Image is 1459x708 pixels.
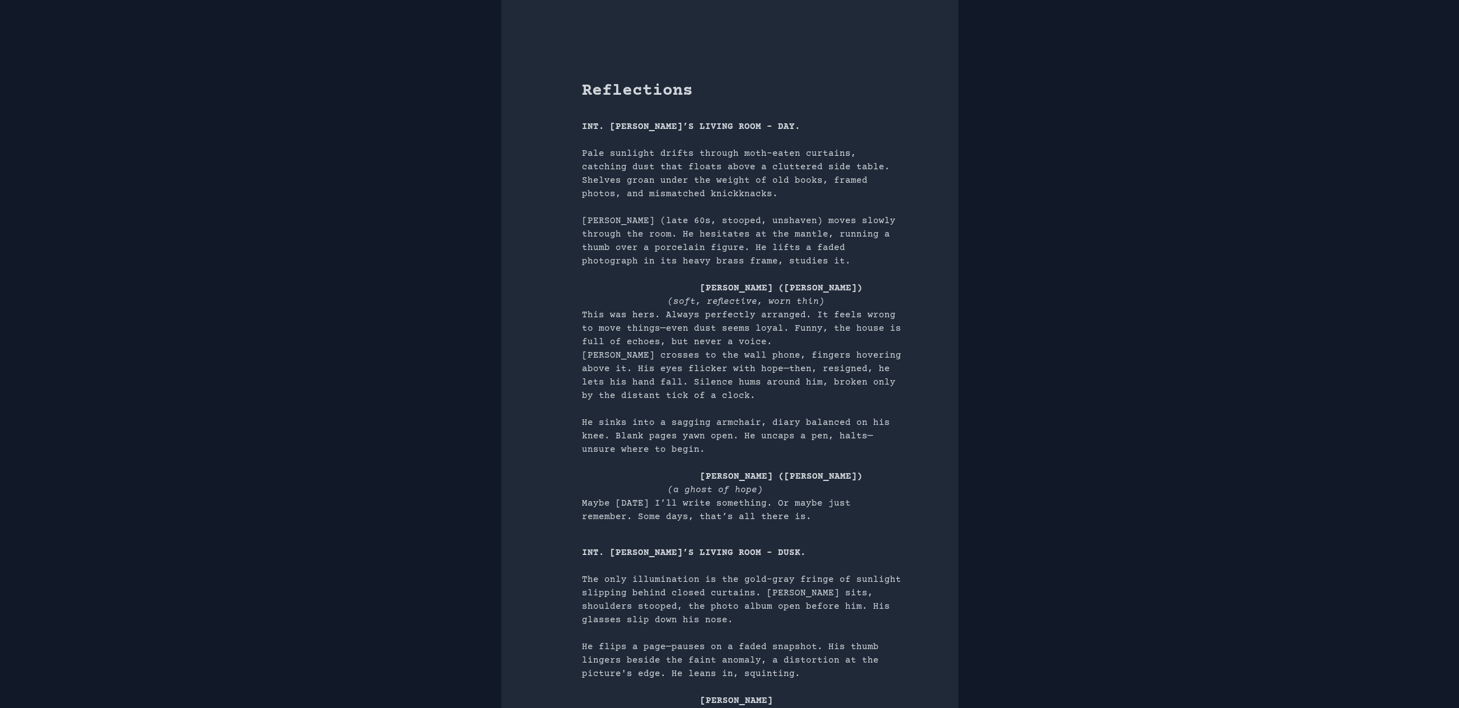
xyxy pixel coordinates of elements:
p: Pale sunlight drifts through moth-eaten curtains, catching dust that floats above a cluttered sid... [582,147,905,201]
p: Maybe [DATE] I’ll write something. Or maybe just remember. Some days, that’s all there is. [582,497,905,524]
p: The only illumination is the gold-gray fringe of sunlight slipping behind closed curtains. [PERSO... [582,573,905,627]
p: [PERSON_NAME] crosses to the wall phone, fingers hovering above it. His eyes flicker with hope—th... [582,349,905,402]
p: This was hers. Always perfectly arranged. It feels wrong to move things—even dust seems loyal. Fu... [582,308,905,349]
p: [PERSON_NAME] (late 60s, stooped, unshaven) moves slowly through the room. He hesitates at the ma... [582,214,905,268]
p: [PERSON_NAME] [700,694,905,707]
p: He sinks into a sagging armchair, diary balanced on his knee. Blank pages yawn open. He uncaps a ... [582,416,905,456]
p: INT. [PERSON_NAME]’S LIVING ROOM – DUSK. [582,546,905,559]
p: (a ghost of hope) [668,483,904,497]
p: He flips a page—pauses on a faded snapshot. His thumb lingers beside the faint anomaly, a distort... [582,640,905,681]
p: [PERSON_NAME] ([PERSON_NAME]) [700,470,905,483]
h1: Reflections [582,81,905,102]
p: INT. [PERSON_NAME]’S LIVING ROOM – DAY. [582,120,905,133]
p: [PERSON_NAME] ([PERSON_NAME]) [700,281,905,295]
p: (soft, reflective, worn thin) [668,295,904,308]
